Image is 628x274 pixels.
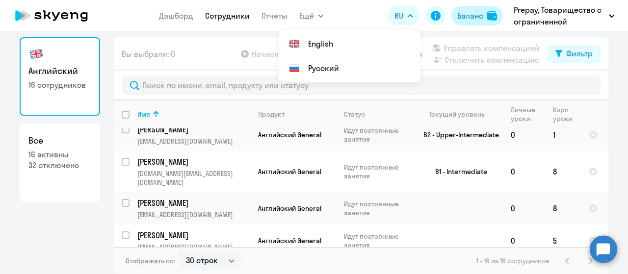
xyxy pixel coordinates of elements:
[137,169,250,187] p: [DOMAIN_NAME][EMAIL_ADDRESS][DOMAIN_NAME]
[545,119,581,151] td: 1
[28,46,44,62] img: english
[299,10,314,22] span: Ещё
[511,105,545,123] div: Личные уроки
[137,198,250,208] a: [PERSON_NAME]
[503,151,545,192] td: 0
[258,110,285,119] div: Продукт
[137,198,248,208] p: [PERSON_NAME]
[258,204,321,213] span: Английский General
[28,65,91,77] h3: Английский
[137,110,150,119] div: Имя
[451,6,503,25] button: Балансbalance
[262,11,288,21] a: Отчеты
[122,75,601,95] input: Поиск по имени, email, продукту или статусу
[28,160,91,171] p: 32 отключено
[279,29,420,82] ul: Ещё
[137,230,248,241] p: [PERSON_NAME]
[258,130,321,139] span: Английский General
[20,124,100,202] a: Все16 активны32 отключено
[137,230,250,241] a: [PERSON_NAME]
[394,10,403,22] span: RU
[545,192,581,224] td: 8
[122,48,175,60] span: Вы выбрали: 0
[429,110,485,119] div: Текущий уровень
[344,163,411,180] p: Идут постоянные занятия
[503,119,545,151] td: 0
[137,210,250,219] p: [EMAIL_ADDRESS][DOMAIN_NAME]
[476,256,549,265] span: 1 - 16 из 16 сотрудников
[28,134,91,147] h3: Все
[548,45,601,63] button: Фильтр
[288,38,300,50] img: English
[419,110,502,119] div: Текущий уровень
[137,110,250,119] div: Имя
[126,256,175,265] span: Отображать по:
[566,48,593,59] div: Фильтр
[545,224,581,257] td: 5
[487,11,497,21] img: balance
[137,124,250,135] a: [PERSON_NAME]
[344,199,411,217] p: Идут постоянные занятия
[457,10,483,22] div: Баланс
[137,243,250,251] p: [EMAIL_ADDRESS][DOMAIN_NAME]
[545,151,581,192] td: 8
[20,37,100,116] a: Английский16 сотрудников
[344,110,365,119] div: Статус
[137,137,250,146] p: [EMAIL_ADDRESS][DOMAIN_NAME]
[503,224,545,257] td: 0
[509,4,620,27] button: Prepay, Товарищество с ограниченной ответственностью «ITX (Айтикс)» (ТОО «ITX (Айтикс)»)
[344,126,411,144] p: Идут постоянные занятия
[137,156,248,167] p: [PERSON_NAME]
[137,124,248,135] p: [PERSON_NAME]
[28,149,91,160] p: 16 активны
[344,232,411,249] p: Идут постоянные занятия
[553,105,580,123] div: Корп. уроки
[288,62,300,74] img: Русский
[28,79,91,90] p: 16 сотрудников
[205,11,250,21] a: Сотрудники
[412,119,503,151] td: B2 - Upper-Intermediate
[137,156,250,167] a: [PERSON_NAME]
[412,151,503,192] td: B1 - Intermediate
[514,4,605,27] p: Prepay, Товарищество с ограниченной ответственностью «ITX (Айтикс)» (ТОО «ITX (Айтикс)»)
[258,167,321,176] span: Английский General
[258,236,321,245] span: Английский General
[299,6,324,25] button: Ещё
[388,6,420,25] button: RU
[159,11,193,21] a: Дашборд
[503,192,545,224] td: 0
